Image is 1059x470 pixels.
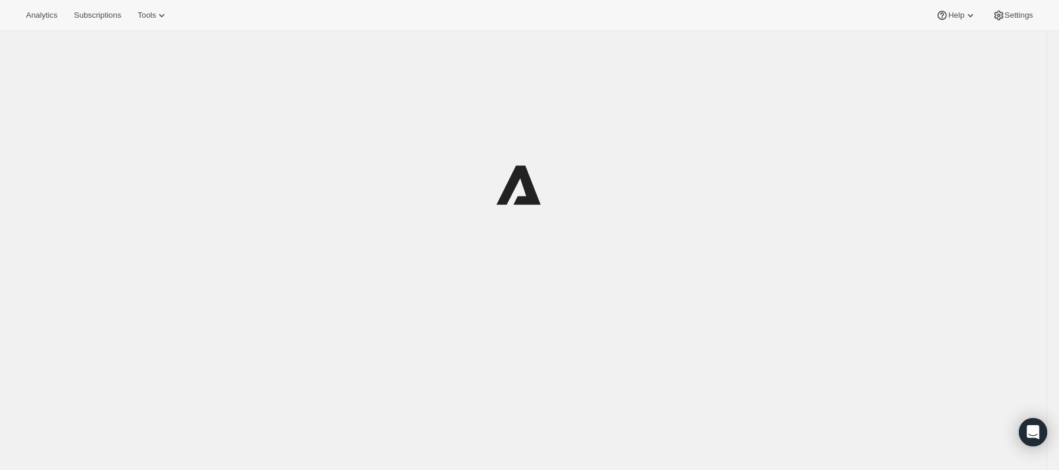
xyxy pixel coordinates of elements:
span: Tools [138,11,156,20]
div: Open Intercom Messenger [1019,418,1047,446]
span: Analytics [26,11,57,20]
button: Settings [986,7,1040,24]
button: Tools [130,7,175,24]
button: Subscriptions [67,7,128,24]
span: Help [948,11,964,20]
button: Help [929,7,983,24]
span: Settings [1005,11,1033,20]
button: Analytics [19,7,64,24]
span: Subscriptions [74,11,121,20]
